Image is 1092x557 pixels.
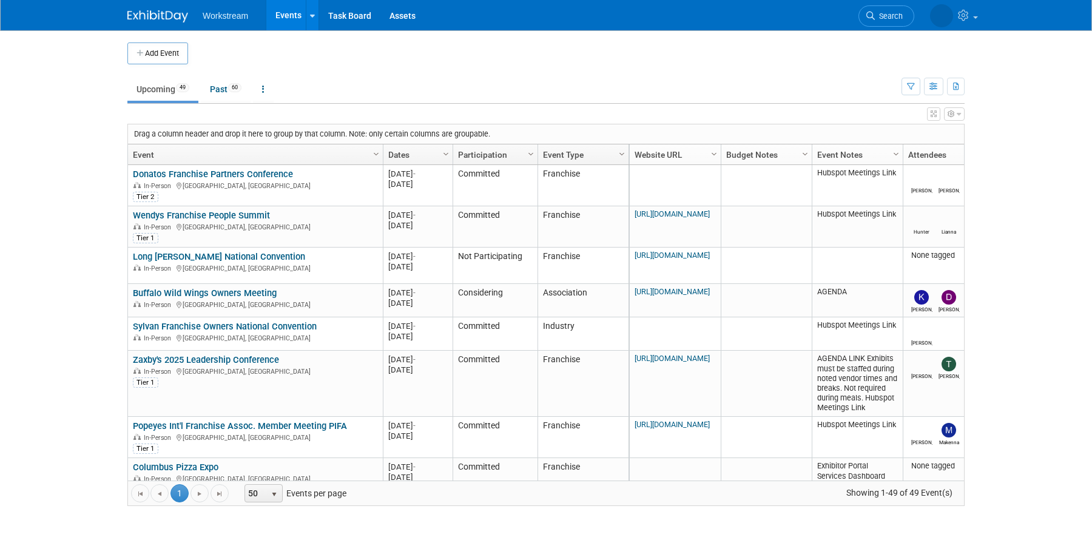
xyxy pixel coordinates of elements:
[245,485,266,502] span: 50
[890,144,903,163] a: Column Settings
[133,263,377,273] div: [GEOGRAPHIC_DATA], [GEOGRAPHIC_DATA]
[635,354,710,363] a: [URL][DOMAIN_NAME]
[799,144,812,163] a: Column Settings
[413,322,416,331] span: -
[914,171,929,186] img: Marcelo Pinto
[388,431,447,441] div: [DATE]
[942,212,956,227] img: Lianna Louie
[144,265,175,272] span: In-Person
[453,165,538,206] td: Committed
[133,444,158,453] div: Tier 1
[800,149,810,159] span: Column Settings
[388,169,447,179] div: [DATE]
[133,366,377,376] div: [GEOGRAPHIC_DATA], [GEOGRAPHIC_DATA]
[538,248,629,284] td: Franchise
[127,78,198,101] a: Upcoming49
[635,209,710,218] a: [URL][DOMAIN_NAME]
[440,144,453,163] a: Column Settings
[133,473,377,484] div: [GEOGRAPHIC_DATA], [GEOGRAPHIC_DATA]
[133,333,377,343] div: [GEOGRAPHIC_DATA], [GEOGRAPHIC_DATA]
[211,484,229,502] a: Go to the last page
[525,144,538,163] a: Column Settings
[371,149,381,159] span: Column Settings
[133,354,279,365] a: Zaxby's 2025 Leadership Conference
[458,144,530,165] a: Participation
[388,210,447,220] div: [DATE]
[144,368,175,376] span: In-Person
[133,432,377,442] div: [GEOGRAPHIC_DATA], [GEOGRAPHIC_DATA]
[150,484,169,502] a: Go to the previous page
[942,290,956,305] img: Dwight Smith
[635,251,710,260] a: [URL][DOMAIN_NAME]
[812,351,903,417] td: AGENDA LINK Exhibits must be staffed during noted vendor times and breaks. Not required during me...
[228,83,241,92] span: 60
[635,420,710,429] a: [URL][DOMAIN_NAME]
[908,144,1016,165] a: Attendees
[170,484,189,502] span: 1
[133,434,141,440] img: In-Person Event
[812,317,903,351] td: Hubspot Meetings Link
[911,338,932,346] div: Marcelo Pinto
[133,180,377,191] div: [GEOGRAPHIC_DATA], [GEOGRAPHIC_DATA]
[812,206,903,248] td: Hubspot Meetings Link
[726,144,804,165] a: Budget Notes
[942,171,956,186] img: Damon Young
[133,368,141,374] img: In-Person Event
[413,462,416,471] span: -
[908,251,1020,260] div: None tagged
[135,489,145,499] span: Go to the first page
[203,11,248,21] span: Workstream
[131,484,149,502] a: Go to the first page
[388,179,447,189] div: [DATE]
[939,227,960,235] div: Lianna Louie
[133,251,305,262] a: Long [PERSON_NAME] National Convention
[911,305,932,312] div: Kiet Tran
[133,288,277,299] a: Buffalo Wild Wings Owners Meeting
[144,301,175,309] span: In-Person
[413,421,416,430] span: -
[453,206,538,248] td: Committed
[891,149,901,159] span: Column Settings
[388,462,447,472] div: [DATE]
[538,417,629,458] td: Franchise
[538,351,629,417] td: Franchise
[388,298,447,308] div: [DATE]
[201,78,251,101] a: Past60
[370,144,383,163] a: Column Settings
[911,227,932,235] div: Hunter Britsch
[133,377,158,387] div: Tier 1
[388,354,447,365] div: [DATE]
[453,417,538,458] td: Committed
[190,484,209,502] a: Go to the next page
[388,472,447,482] div: [DATE]
[453,317,538,351] td: Committed
[875,12,903,21] span: Search
[388,288,447,298] div: [DATE]
[914,357,929,371] img: Benjamin Guyaux
[538,458,629,488] td: Franchise
[144,434,175,442] span: In-Person
[812,284,903,317] td: AGENDA
[133,221,377,232] div: [GEOGRAPHIC_DATA], [GEOGRAPHIC_DATA]
[133,334,141,340] img: In-Person Event
[133,169,293,180] a: Donatos Franchise Partners Conference
[133,462,218,473] a: Columbus Pizza Expo
[144,475,175,483] span: In-Person
[914,323,929,338] img: Marcelo Pinto
[133,321,317,332] a: Sylvan Franchise Owners National Convention
[388,144,445,165] a: Dates
[817,144,895,165] a: Event Notes
[616,144,629,163] a: Column Settings
[635,144,713,165] a: Website URL
[215,489,224,499] span: Go to the last page
[812,458,903,488] td: Exhibitor Portal Services Dashboard
[453,458,538,488] td: Committed
[911,437,932,445] div: Josh Lu
[388,420,447,431] div: [DATE]
[617,149,627,159] span: Column Settings
[133,265,141,271] img: In-Person Event
[939,371,960,379] div: Tanner Michaelis
[858,5,914,27] a: Search
[133,144,375,165] a: Event
[413,252,416,261] span: -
